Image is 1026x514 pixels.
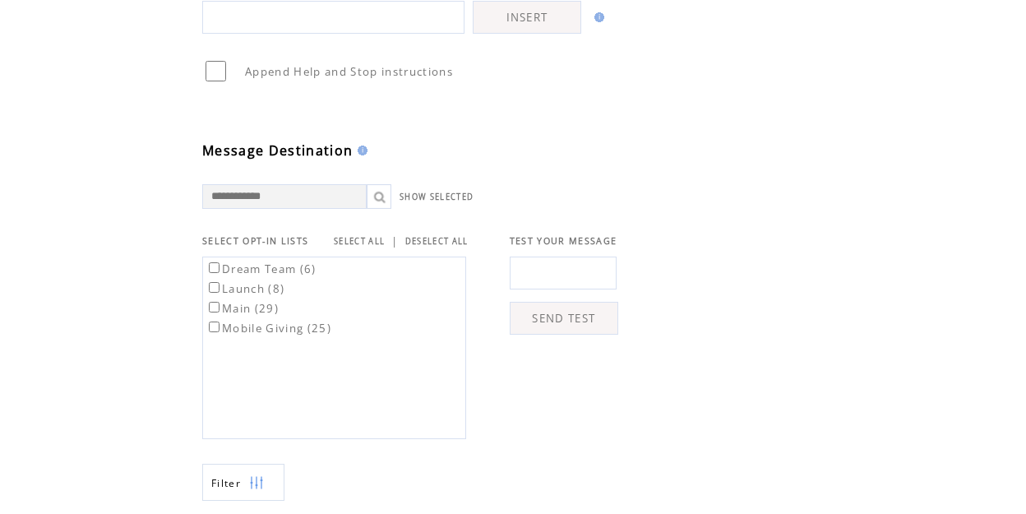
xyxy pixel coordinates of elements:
[209,282,220,293] input: Launch (8)
[206,281,284,296] label: Launch (8)
[202,464,284,501] a: Filter
[206,321,331,336] label: Mobile Giving (25)
[334,236,385,247] a: SELECT ALL
[206,262,317,276] label: Dream Team (6)
[209,322,220,332] input: Mobile Giving (25)
[209,262,220,273] input: Dream Team (6)
[202,141,353,160] span: Message Destination
[249,465,264,502] img: filters.png
[206,301,279,316] label: Main (29)
[473,1,581,34] a: INSERT
[510,302,618,335] a: SEND TEST
[510,235,617,247] span: TEST YOUR MESSAGE
[391,234,398,248] span: |
[211,476,241,490] span: Show filters
[589,12,604,22] img: help.gif
[202,235,308,247] span: SELECT OPT-IN LISTS
[245,64,453,79] span: Append Help and Stop instructions
[405,236,469,247] a: DESELECT ALL
[209,302,220,313] input: Main (29)
[353,146,367,155] img: help.gif
[400,192,474,202] a: SHOW SELECTED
